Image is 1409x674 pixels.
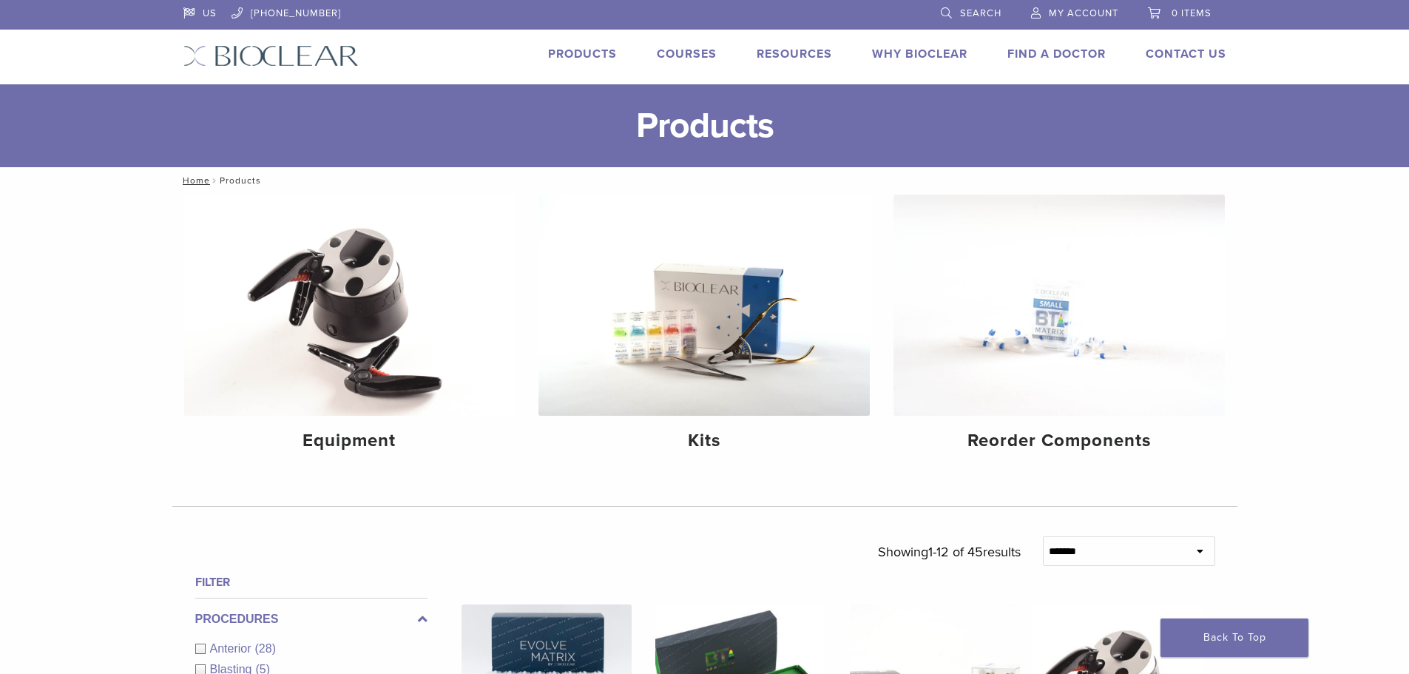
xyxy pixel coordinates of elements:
[878,536,1021,567] p: Showing results
[538,195,870,464] a: Kits
[657,47,717,61] a: Courses
[172,167,1237,194] nav: Products
[1146,47,1226,61] a: Contact Us
[210,177,220,184] span: /
[196,428,504,454] h4: Equipment
[905,428,1213,454] h4: Reorder Components
[550,428,858,454] h4: Kits
[178,175,210,186] a: Home
[1049,7,1118,19] span: My Account
[1160,619,1308,657] a: Back To Top
[184,195,516,416] img: Equipment
[893,195,1225,416] img: Reorder Components
[1172,7,1212,19] span: 0 items
[960,7,1001,19] span: Search
[184,195,516,464] a: Equipment
[195,573,428,591] h4: Filter
[210,642,255,655] span: Anterior
[195,610,428,628] label: Procedures
[928,544,983,560] span: 1-12 of 45
[757,47,832,61] a: Resources
[538,195,870,416] img: Kits
[183,45,359,67] img: Bioclear
[255,642,276,655] span: (28)
[1007,47,1106,61] a: Find A Doctor
[872,47,967,61] a: Why Bioclear
[893,195,1225,464] a: Reorder Components
[548,47,617,61] a: Products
